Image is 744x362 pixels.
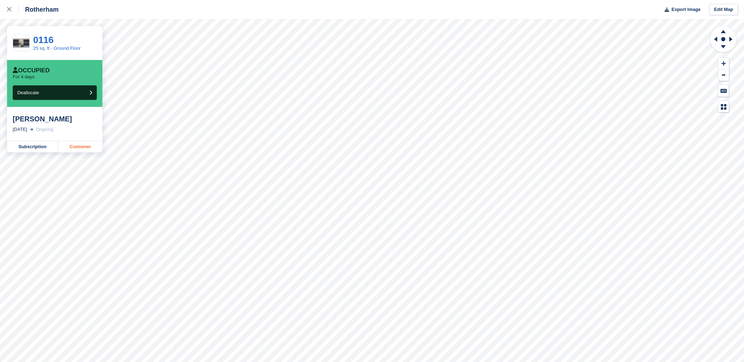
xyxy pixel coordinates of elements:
button: Zoom In [719,58,729,70]
a: 25 sq. ft - Ground Floor [33,46,81,51]
img: arrow-right-light-icn-cde0832a797a2874e46488d9cf13f60e5c3a73dbe684e267c42b8395dfbc2abf.svg [30,128,33,131]
div: [PERSON_NAME] [13,115,97,123]
img: 25%20SQ.FT.jpg [13,38,29,48]
div: [DATE] [13,126,27,133]
a: Customer [58,141,102,152]
span: Export Image [672,6,701,13]
button: Zoom Out [719,70,729,81]
div: Rotherham [19,5,59,14]
a: Subscription [7,141,58,152]
a: 0116 [33,35,54,45]
a: Edit Map [709,4,738,16]
button: Deallocate [13,85,97,100]
div: Occupied [13,67,50,74]
button: Map Legend [719,101,729,113]
div: Ongoing [36,126,53,133]
p: For 4 days [13,74,34,80]
button: Keyboard Shortcuts [719,85,729,97]
span: Deallocate [17,90,39,95]
button: Export Image [661,4,701,16]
